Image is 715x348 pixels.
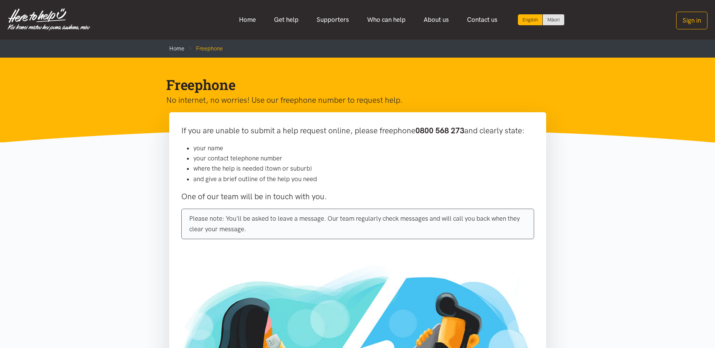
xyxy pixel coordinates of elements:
a: Supporters [308,12,358,28]
a: Who can help [358,12,415,28]
img: Home [8,8,90,31]
a: Get help [265,12,308,28]
div: Current language [518,14,543,25]
div: Language toggle [518,14,565,25]
li: Freephone [184,44,223,53]
a: Contact us [458,12,507,28]
button: Sign in [676,12,707,29]
p: If you are unable to submit a help request online, please freephone and clearly state: [181,124,534,137]
li: where the help is needed (town or suburb) [193,163,534,174]
p: No internet, no worries! Use our freephone number to request help. [166,94,537,107]
a: Switch to Te Reo Māori [543,14,564,25]
li: your name [193,143,534,153]
li: your contact telephone number [193,153,534,163]
b: 0800 568 273 [415,126,464,135]
li: and give a brief outline of the help you need [193,174,534,184]
p: One of our team will be in touch with you. [181,190,534,203]
a: Home [230,12,265,28]
a: Home [169,45,184,52]
h1: Freephone [166,76,537,94]
a: About us [415,12,458,28]
div: Please note: You'll be asked to leave a message. Our team regularly check messages and will call ... [181,209,534,239]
